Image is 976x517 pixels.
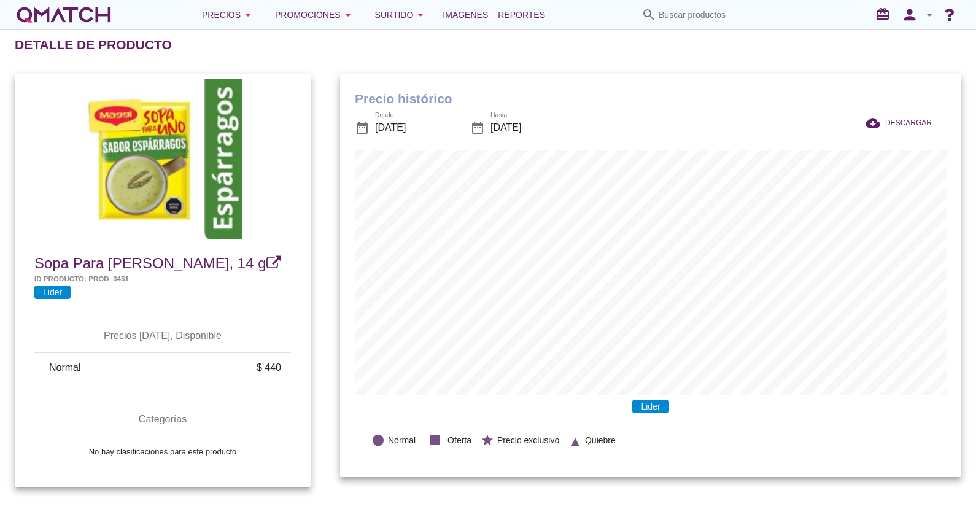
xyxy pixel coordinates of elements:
[192,2,265,27] button: Precios
[34,273,291,284] h5: Id producto: PROD_3451
[15,35,172,55] h2: Detalle de producto
[497,434,559,447] span: Precio exclusivo
[34,286,71,299] span: Lider
[375,118,441,138] input: Desde
[470,120,485,135] i: date_range
[447,434,471,447] span: Oferta
[375,7,428,22] div: Surtido
[34,353,177,383] td: Normal
[897,6,922,23] i: person
[341,7,355,22] i: arrow_drop_down
[177,353,291,383] td: $ 440
[438,2,493,27] a: Imágenes
[856,112,942,134] button: DESCARGAR
[493,2,550,27] a: Reportes
[413,7,428,22] i: arrow_drop_down
[498,7,545,22] span: Reportes
[265,2,365,27] button: Promociones
[275,7,355,22] div: Promociones
[490,118,556,138] input: Hasta
[632,400,668,413] span: Lider
[481,433,494,447] i: star
[365,2,438,27] button: Surtido
[568,432,582,446] i: ▲
[202,7,255,22] div: Precios
[371,433,385,447] i: lens
[866,115,885,130] i: cloud_download
[241,7,255,22] i: arrow_drop_down
[388,434,416,447] span: Normal
[443,7,488,22] span: Imágenes
[885,117,932,128] span: DESCARGAR
[659,5,781,25] input: Buscar productos
[922,7,937,22] i: arrow_drop_down
[34,255,266,271] span: Sopa Para [PERSON_NAME], 14 g
[34,319,291,353] th: Precios [DATE], Disponible
[34,437,291,467] td: No hay clasificaciones para este producto
[355,120,370,135] i: date_range
[875,7,895,21] i: redeem
[15,2,113,27] a: white-qmatch-logo
[641,7,656,22] i: search
[355,89,947,109] h1: Precio histórico
[34,402,291,437] th: Categorías
[585,434,616,447] span: Quiebre
[425,430,444,450] i: stop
